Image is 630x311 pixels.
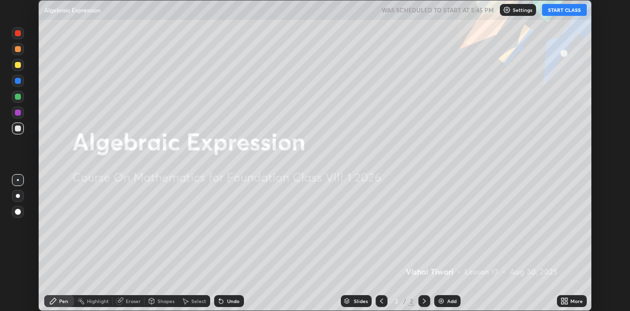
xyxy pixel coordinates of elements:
[382,5,494,14] h5: WAS SCHEDULED TO START AT 5:45 PM
[513,7,532,12] p: Settings
[447,299,457,304] div: Add
[503,6,511,14] img: class-settings-icons
[87,299,109,304] div: Highlight
[227,299,239,304] div: Undo
[354,299,368,304] div: Slides
[542,4,587,16] button: START CLASS
[437,297,445,305] img: add-slide-button
[44,6,100,14] p: Algebraic Expression
[403,298,406,304] div: /
[191,299,206,304] div: Select
[59,299,68,304] div: Pen
[408,297,414,306] div: 2
[570,299,583,304] div: More
[157,299,174,304] div: Shapes
[392,298,401,304] div: 2
[126,299,141,304] div: Eraser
